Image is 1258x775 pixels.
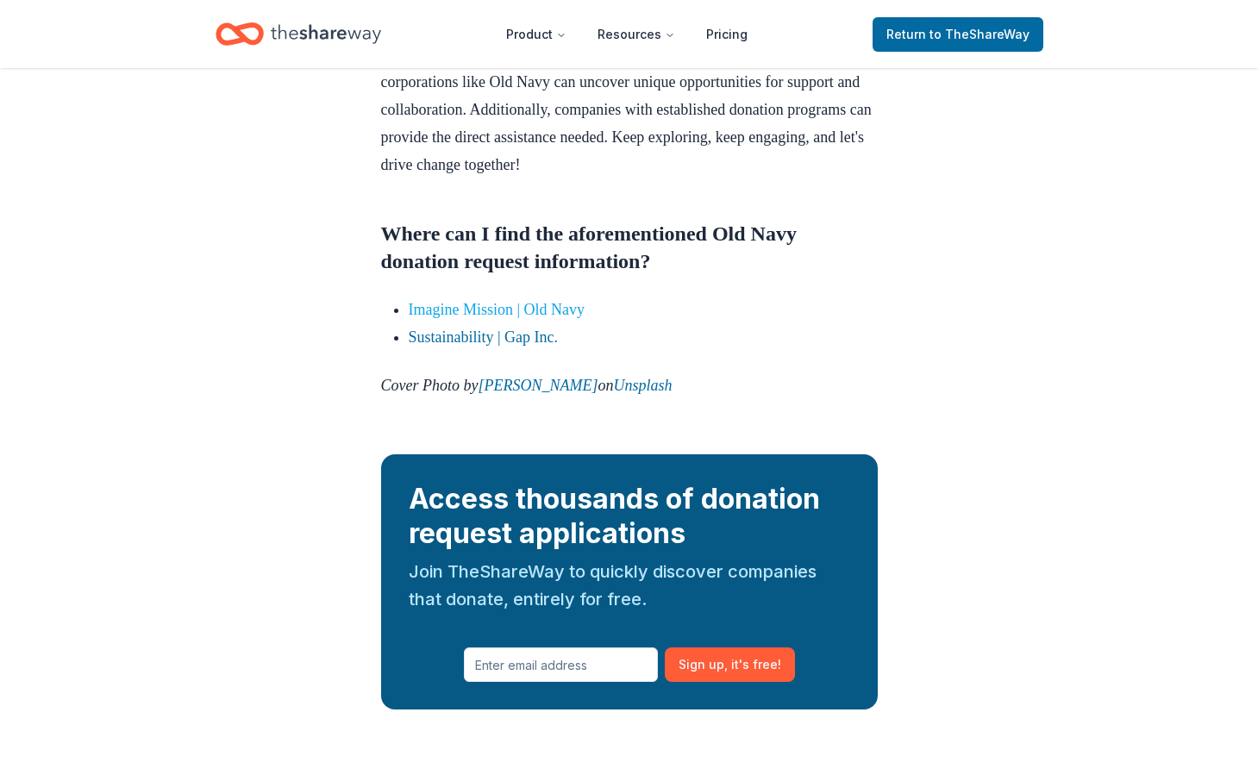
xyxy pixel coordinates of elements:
a: Home [216,14,381,54]
span: , it ' s free! [724,654,781,675]
em: Cover Photo by on [381,377,673,394]
a: Returnto TheShareWay [873,17,1043,52]
span: Return [886,24,1030,45]
input: Enter email address [464,647,658,682]
a: Imagine Mission | Old Navy [409,301,585,318]
span: to TheShareWay [929,27,1030,41]
nav: Main [492,14,761,54]
div: Join TheShareWay to quickly discover companies that donate, entirely for free. [409,558,850,613]
a: Sustainability | Gap Inc. [409,328,559,346]
div: Access thousands of donation request applications [409,482,850,551]
a: Unsplash [613,377,672,394]
button: Resources [584,17,689,52]
h2: Where can I find the aforementioned Old Navy donation request information? [381,220,878,275]
button: Product [492,17,580,52]
a: Pricing [692,17,761,52]
a: [PERSON_NAME] [478,377,598,394]
button: Sign up, it's free! [665,647,795,682]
